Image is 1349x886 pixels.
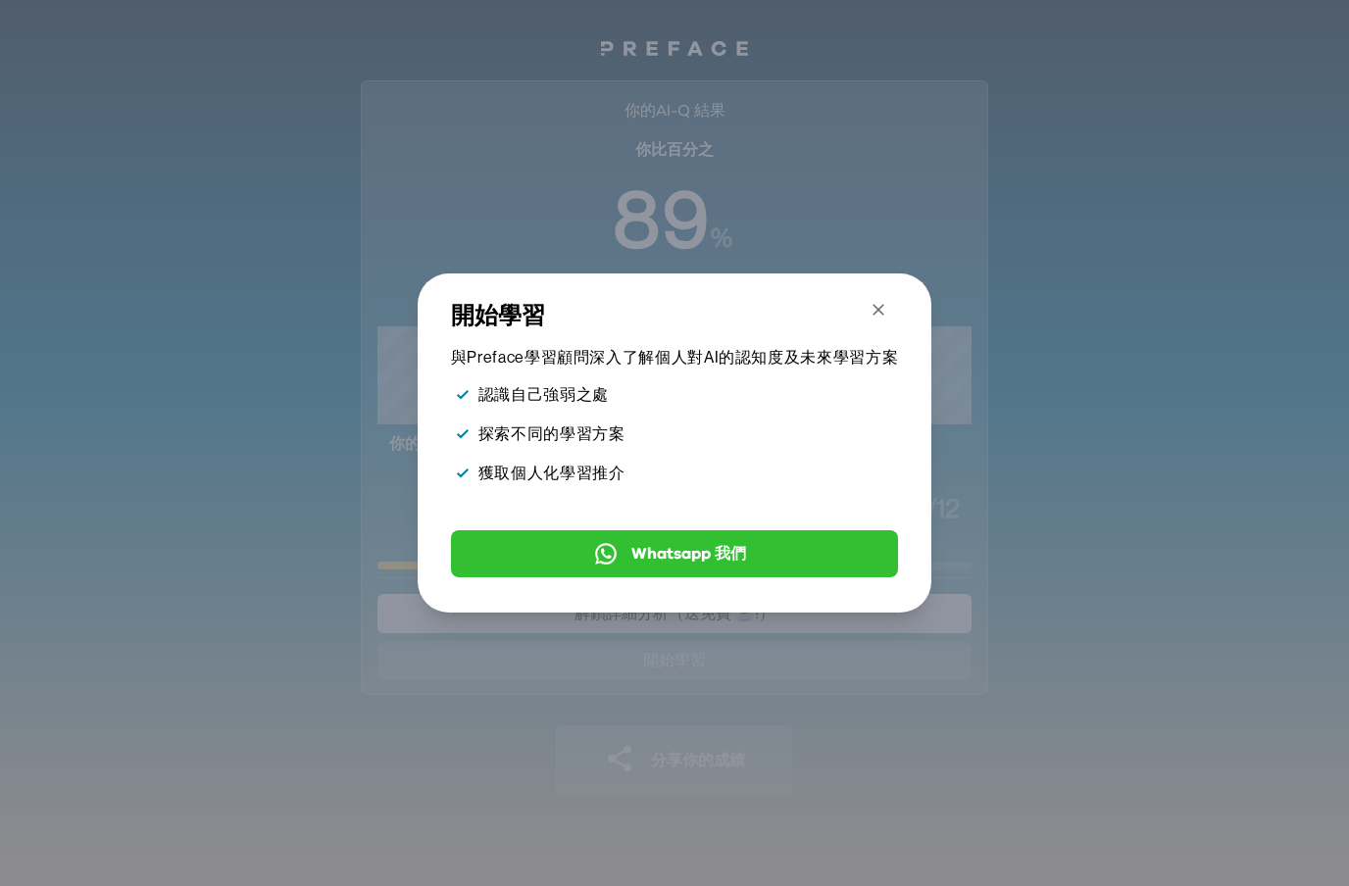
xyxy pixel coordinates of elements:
[451,530,898,577] button: Whatsapp 我們
[451,383,898,407] li: 認識自己強弱之處
[451,422,898,446] li: 探索不同的學習方案
[451,462,898,485] li: 獲取個人化學習推介
[451,301,898,332] h3: 開始學習
[631,542,746,566] span: Whatsapp 我們
[451,348,898,368] p: 與Preface學習顧問深入了解個人對AI的認知度及未來學習方案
